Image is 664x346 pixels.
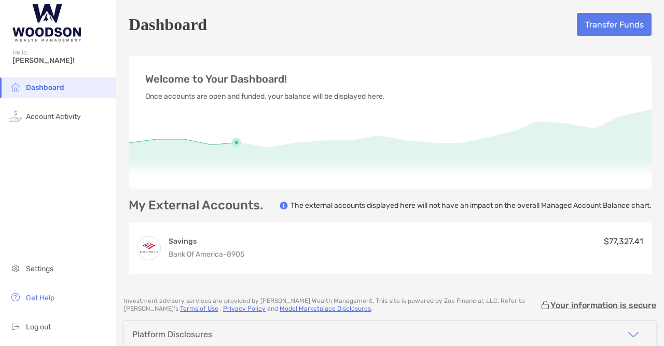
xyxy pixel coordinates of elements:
[124,297,540,313] p: Investment advisory services are provided by [PERSON_NAME] Wealth Management . This site is power...
[9,320,22,332] img: logout icon
[9,110,22,122] img: activity icon
[290,201,652,210] p: The external accounts displayed here will not have an impact on the overall Managed Account Balan...
[227,250,244,259] span: 8905
[145,73,635,86] p: Welcome to Your Dashboard!
[223,305,266,312] a: Privacy Policy
[26,323,51,331] span: Log out
[180,305,218,312] a: Terms of Use
[129,12,207,36] h5: Dashboard
[280,305,371,312] a: Model Marketplace Disclosures
[9,291,22,303] img: get-help icon
[280,202,288,210] img: info
[132,329,212,339] div: Platform Disclosures
[26,83,64,92] span: Dashboard
[137,237,160,260] img: Advantage Savings
[26,264,53,273] span: Settings
[12,56,109,65] span: [PERSON_NAME]!
[9,262,22,274] img: settings icon
[145,90,635,103] p: Once accounts are open and funded, your balance will be displayed here.
[627,328,640,341] img: icon arrow
[9,81,22,93] img: household icon
[604,236,643,246] span: $77,327.41
[169,236,244,246] h4: Savings
[550,300,656,310] p: Your information is secure
[26,112,81,121] span: Account Activity
[129,199,263,212] p: My External Accounts.
[577,13,652,36] button: Transfer Funds
[12,4,81,42] img: Zoe Logo
[26,294,54,302] span: Get Help
[169,250,227,259] span: Bank of America -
